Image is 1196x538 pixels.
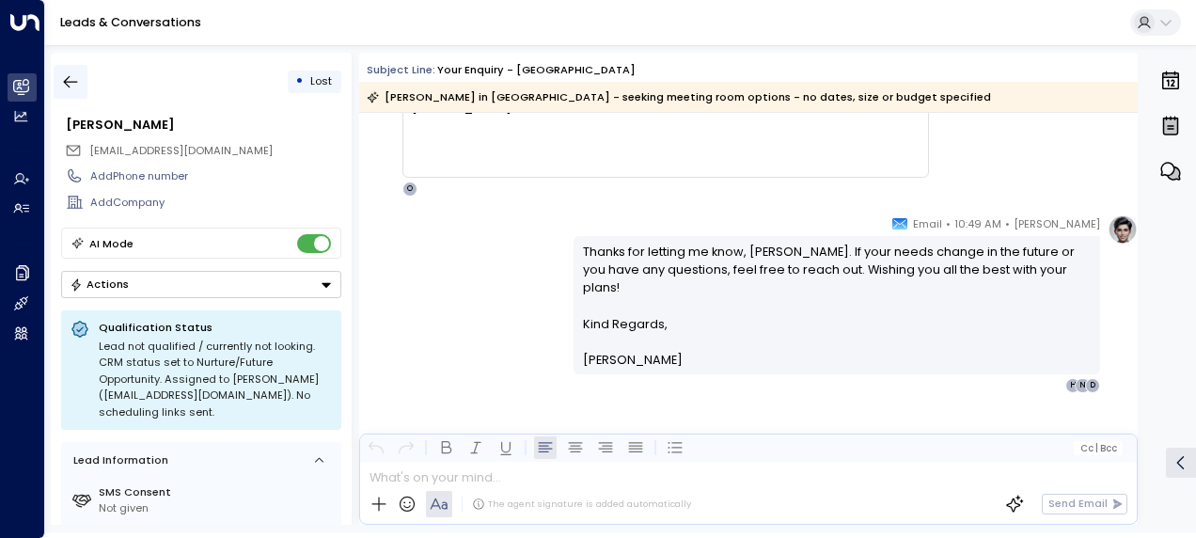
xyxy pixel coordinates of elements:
span: 10:49 AM [954,214,1001,233]
span: Cc Bcc [1080,443,1117,453]
a: Leads & Conversations [60,14,201,30]
span: Email [913,214,942,233]
div: N [1075,378,1090,393]
p: Thanks for letting me know, [PERSON_NAME]. If your needs change in the future or you have any que... [583,243,1092,315]
span: domkeo67@gmail.com [89,143,273,159]
div: Actions [70,277,129,291]
span: • [946,214,951,233]
img: profile-logo.png [1108,214,1138,245]
div: [PERSON_NAME] [66,116,340,134]
button: Actions [61,271,341,298]
span: Kind Regards, [583,315,668,333]
button: Redo [395,436,417,459]
div: O [402,182,417,197]
span: | [1095,443,1098,453]
div: [PERSON_NAME] in [GEOGRAPHIC_DATA] - seeking meeting room options - no dates, size or budget spec... [367,87,991,106]
p: Qualification Status [99,320,332,335]
button: Undo [365,436,387,459]
div: Your enquiry - [GEOGRAPHIC_DATA] [437,62,636,78]
span: • [1005,214,1010,233]
span: [EMAIL_ADDRESS][DOMAIN_NAME] [89,143,273,158]
div: AddPhone number [90,168,340,184]
span: Lost [310,73,332,88]
span: [PERSON_NAME] [583,351,683,369]
label: SMS Consent [99,484,335,500]
button: Cc|Bcc [1074,441,1123,455]
div: Lead Information [68,452,168,468]
span: Subject Line: [367,62,435,77]
div: D [1085,378,1100,393]
div: The agent signature is added automatically [472,498,691,511]
div: Button group with a nested menu [61,271,341,298]
div: H [1065,378,1080,393]
span: [PERSON_NAME] [1014,214,1100,233]
div: AI Mode [89,234,134,253]
div: Lead not qualified / currently not looking. CRM status set to Nurture/Future Opportunity. Assigne... [99,339,332,421]
div: • [295,68,304,95]
div: Not given [99,500,335,516]
div: AddCompany [90,195,340,211]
